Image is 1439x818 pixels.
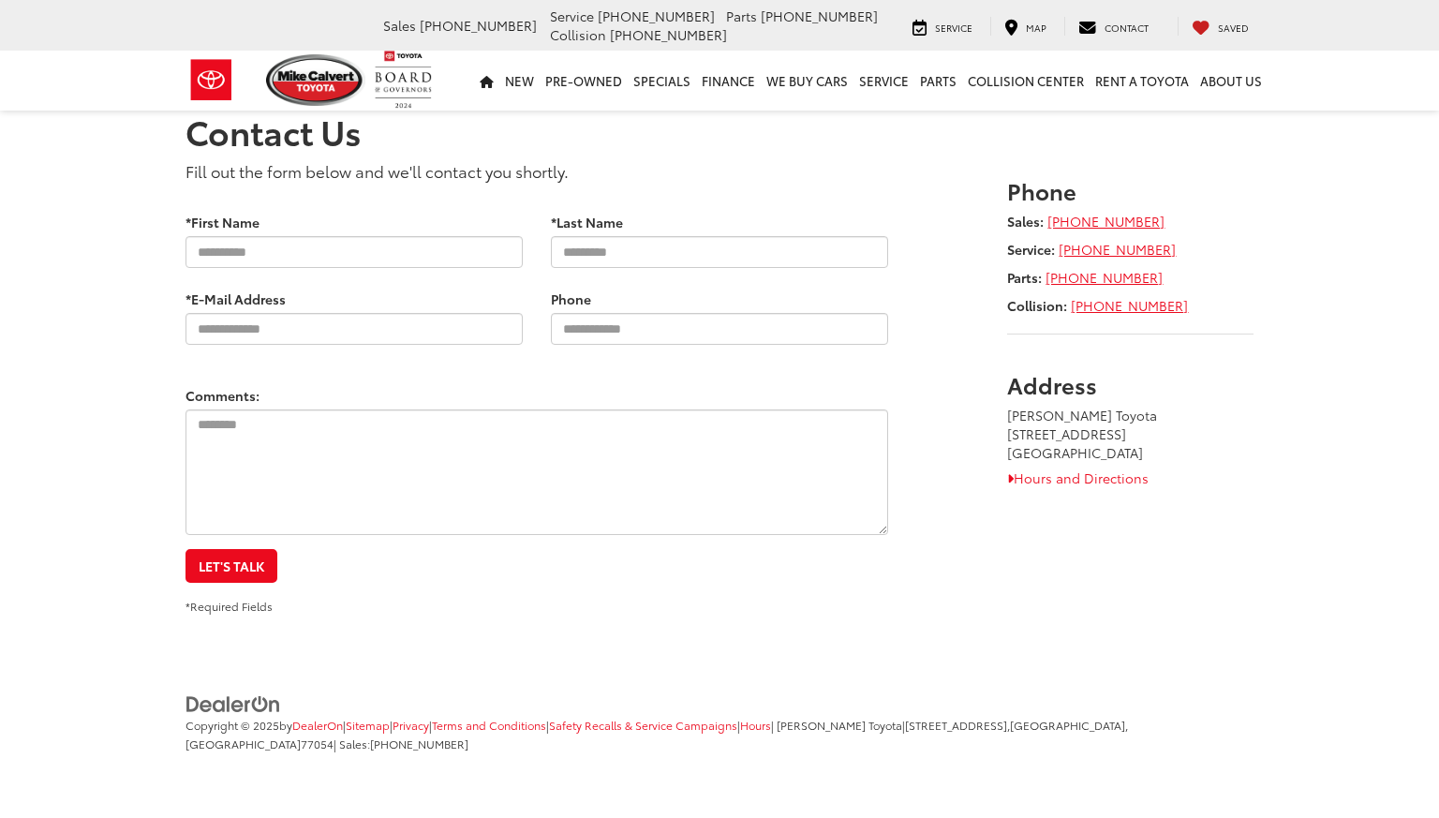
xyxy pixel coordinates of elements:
[761,51,853,111] a: WE BUY CARS
[1194,51,1268,111] a: About Us
[1047,212,1165,231] a: [PHONE_NUMBER]
[726,7,757,25] span: Parts
[771,717,902,733] span: | [PERSON_NAME] Toyota
[628,51,696,111] a: Specials
[176,50,246,111] img: Toyota
[905,717,1010,733] span: [STREET_ADDRESS],
[1178,17,1263,36] a: My Saved Vehicles
[185,736,301,751] span: [GEOGRAPHIC_DATA]
[551,290,591,308] label: Phone
[550,7,594,25] span: Service
[185,159,888,182] p: Fill out the form below and we'll contact you shortly.
[334,736,468,751] span: | Sales:
[962,51,1090,111] a: Collision Center
[1007,296,1067,315] strong: Collision:
[551,213,623,231] label: *Last Name
[1064,17,1163,36] a: Contact
[185,290,286,308] label: *E-Mail Address
[1218,21,1249,35] span: Saved
[1007,240,1055,259] strong: Service:
[1007,372,1254,396] h3: Address
[1007,178,1254,202] h3: Phone
[390,717,429,733] span: |
[474,51,499,111] a: Home
[549,717,737,733] a: Safety Recalls & Service Campaigns, Opens in a new tab
[185,386,260,405] label: Comments:
[185,213,260,231] label: *First Name
[1071,296,1188,315] a: [PHONE_NUMBER]
[1105,21,1149,35] span: Contact
[550,25,606,44] span: Collision
[898,17,987,36] a: Service
[696,51,761,111] a: Finance
[1046,268,1163,287] a: [PHONE_NUMBER]
[1007,468,1149,487] a: Hours and Directions
[761,7,878,25] span: [PHONE_NUMBER]
[266,54,365,106] img: Mike Calvert Toyota
[1090,51,1194,111] a: Rent a Toyota
[185,112,1254,150] h1: Contact Us
[370,736,468,751] span: [PHONE_NUMBER]
[499,51,540,111] a: New
[598,7,715,25] span: [PHONE_NUMBER]
[420,16,537,35] span: [PHONE_NUMBER]
[1007,406,1254,462] address: [PERSON_NAME] Toyota [STREET_ADDRESS] [GEOGRAPHIC_DATA]
[301,736,334,751] span: 77054
[737,717,771,733] span: |
[935,21,972,35] span: Service
[740,717,771,733] a: Hours
[540,51,628,111] a: Pre-Owned
[292,717,343,733] a: DealerOn Home Page
[279,717,343,733] span: by
[185,717,279,733] span: Copyright © 2025
[393,717,429,733] a: Privacy
[853,51,914,111] a: Service
[1010,717,1128,733] span: [GEOGRAPHIC_DATA],
[432,717,546,733] a: Terms and Conditions
[343,717,390,733] span: |
[185,694,281,715] img: DealerOn
[610,25,727,44] span: [PHONE_NUMBER]
[546,717,737,733] span: |
[990,17,1061,36] a: Map
[185,598,273,614] small: *Required Fields
[429,717,546,733] span: |
[185,549,277,583] button: Let's Talk
[1007,268,1042,287] strong: Parts:
[1059,240,1176,259] a: [PHONE_NUMBER]
[1026,21,1046,35] span: Map
[383,16,416,35] span: Sales
[185,693,281,712] a: DealerOn
[346,717,390,733] a: Sitemap
[914,51,962,111] a: Parts
[1007,212,1044,231] strong: Sales:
